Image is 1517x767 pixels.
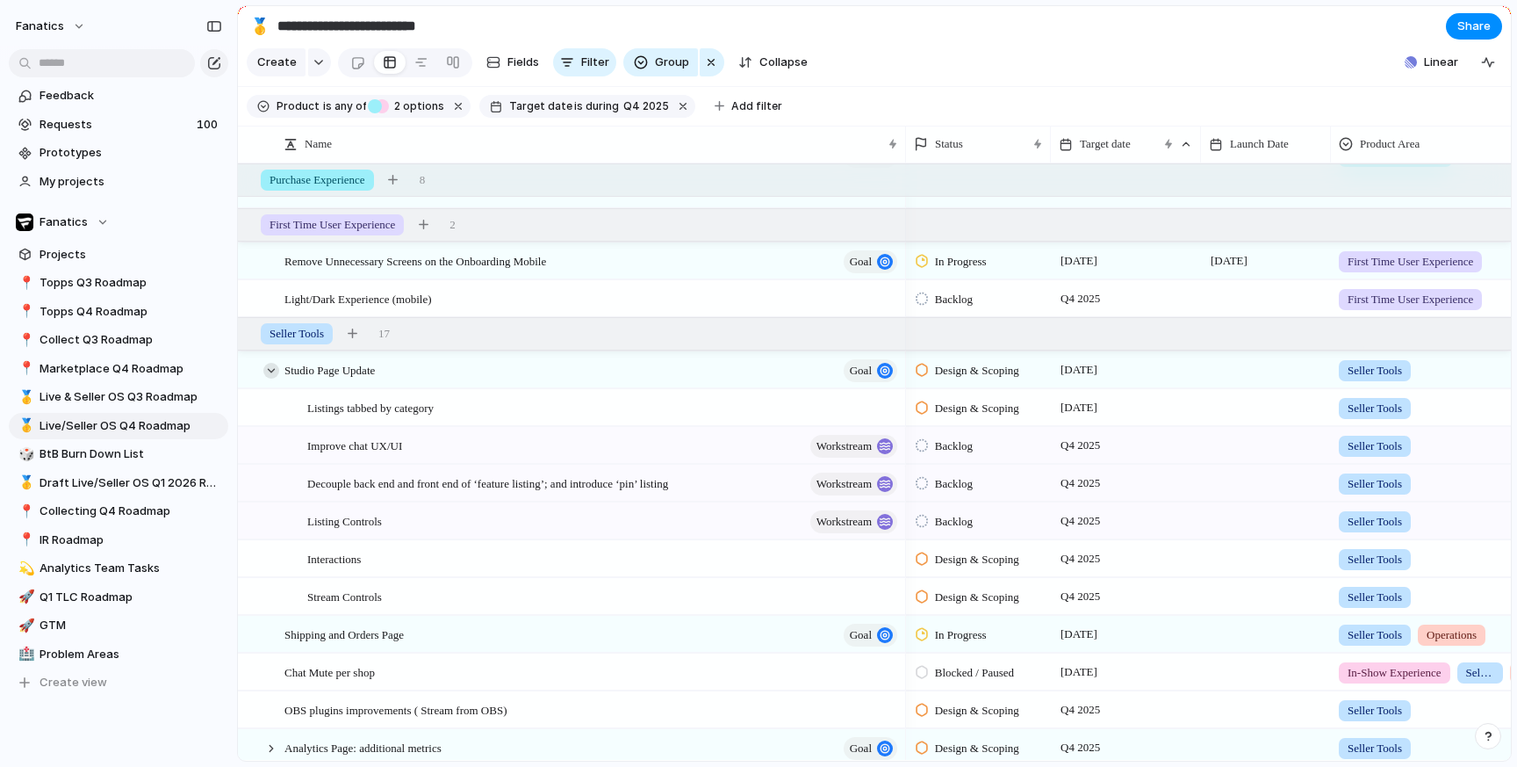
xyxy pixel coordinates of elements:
span: Live/Seller OS Q4 Roadmap [40,417,222,435]
button: goal [844,359,897,382]
button: 🥇 [16,388,33,406]
span: Target date [1080,135,1131,153]
span: BtB Burn Down List [40,445,222,463]
button: 📍 [16,303,33,321]
div: 📍 [18,358,31,379]
div: 📍Collect Q3 Roadmap [9,327,228,353]
button: 📍 [16,503,33,520]
span: Requests [40,116,191,134]
span: Backlog [935,513,973,531]
span: Collecting Q4 Roadmap [40,503,222,520]
button: Linear [1398,49,1465,76]
a: 🥇Live/Seller OS Q4 Roadmap [9,413,228,439]
button: goal [844,624,897,647]
span: Q4 2025 [1056,435,1104,456]
span: [DATE] [1056,359,1102,380]
button: Add filter [704,94,793,119]
span: Filter [581,54,609,71]
button: 📍 [16,360,33,378]
span: Backlog [935,291,973,308]
a: 📍Marketplace Q4 Roadmap [9,356,228,382]
span: Problem Areas [40,646,222,663]
span: Create [257,54,297,71]
span: 2 [449,216,456,234]
span: Listings tabbed by category [307,397,434,417]
div: 🥇Live & Seller OS Q3 Roadmap [9,384,228,410]
span: Design & Scoping [935,362,1019,380]
span: Analytics Page: additional metrics [284,737,442,757]
span: Seller Tools [1348,400,1402,417]
button: Share [1446,13,1502,40]
div: 🏥Problem Areas [9,641,228,668]
span: In Progress [935,253,987,271]
span: Improve chat UX/UI [307,435,402,455]
span: 100 [197,116,221,134]
span: Launch Date [1230,135,1289,153]
span: Projects [40,246,222,264]
span: Create view [40,674,107,691]
span: is [574,98,583,114]
a: Projects [9,242,228,268]
span: Product [277,98,320,114]
span: First Time User Experience [1348,253,1473,271]
button: Collapse [731,48,815,76]
span: Marketplace Q4 Roadmap [40,360,222,378]
a: 🚀GTM [9,612,228,639]
span: Q4 2025 [1056,473,1104,494]
span: goal [850,736,872,761]
span: Seller Tools [1348,475,1402,493]
button: Group [623,48,698,76]
span: any of [332,98,366,114]
span: Seller Tools [1348,362,1402,380]
span: Q4 2025 [1056,737,1104,758]
span: Q4 2025 [1056,288,1104,309]
span: goal [850,250,872,274]
span: [DATE] [1056,662,1102,683]
span: Linear [1424,54,1458,71]
a: 📍Topps Q3 Roadmap [9,270,228,296]
span: Seller Tools [1348,740,1402,757]
div: 📍 [18,273,31,293]
button: goal [844,737,897,760]
span: Design & Scoping [935,551,1019,568]
div: 🥇 [250,14,270,38]
a: Prototypes [9,140,228,166]
div: 📍 [18,530,31,550]
button: Fields [479,48,546,76]
button: 📍 [16,532,33,549]
a: 📍Collecting Q4 Roadmap [9,498,228,525]
button: 🥇 [16,474,33,492]
span: is [323,98,332,114]
button: 🚀 [16,589,33,606]
a: 🎲BtB Burn Down List [9,441,228,467]
span: goal [850,623,872,648]
span: Decouple back end and front end of ‘feature listing’; and introduce ‘pin’ listing [307,473,668,493]
span: goal [850,358,872,383]
span: In-Show Experience [1348,664,1442,682]
a: My projects [9,169,228,195]
button: 💫 [16,560,33,577]
button: 🥇 [246,12,274,40]
span: Seller Tools [1348,702,1402,720]
span: [DATE] [1206,250,1252,271]
button: Q4 2025 [620,97,672,116]
span: Target date [509,98,572,114]
span: Studio Page Update [284,359,375,380]
button: workstream [810,473,897,496]
div: 🏥 [18,644,31,664]
div: 📍Topps Q4 Roadmap [9,299,228,325]
div: 📍 [18,301,31,322]
span: Product Area [1360,135,1420,153]
span: Q1 TLC Roadmap [40,589,222,606]
div: 🚀 [18,616,31,636]
span: Prototypes [40,144,222,162]
span: Design & Scoping [935,400,1019,417]
span: Seller Tools [1348,589,1402,606]
span: Fields [507,54,539,71]
span: options [389,98,444,114]
span: GTM [40,617,222,634]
